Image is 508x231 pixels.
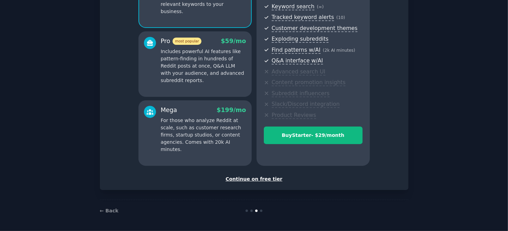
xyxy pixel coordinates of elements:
span: Q&A interface w/AI [272,57,323,64]
span: Slack/Discord integration [272,101,340,108]
span: ( 10 ) [336,15,345,20]
span: most popular [173,38,201,45]
span: Customer development themes [272,25,358,32]
span: Exploding subreddits [272,36,329,43]
button: BuyStarter- $29/month [264,127,363,144]
span: Tracked keyword alerts [272,14,334,21]
span: Content promotion insights [272,79,346,86]
span: Subreddit influencers [272,90,330,97]
a: ← Back [100,208,118,213]
span: ( 2k AI minutes ) [323,48,355,53]
div: Buy Starter - $ 29 /month [264,132,362,139]
span: Advanced search UI [272,68,325,76]
div: Mega [161,106,177,114]
span: Product Reviews [272,112,316,119]
div: Pro [161,37,201,46]
div: Continue on free tier [107,175,401,183]
span: ( ∞ ) [317,4,324,9]
span: $ 199 /mo [217,107,246,113]
p: For those who analyze Reddit at scale, such as customer research firms, startup studios, or conte... [161,117,246,153]
span: $ 59 /mo [221,38,246,44]
span: Keyword search [272,3,315,10]
p: Includes powerful AI features like pattern-finding in hundreds of Reddit posts at once, Q&A LLM w... [161,48,246,84]
span: Find patterns w/AI [272,47,321,54]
